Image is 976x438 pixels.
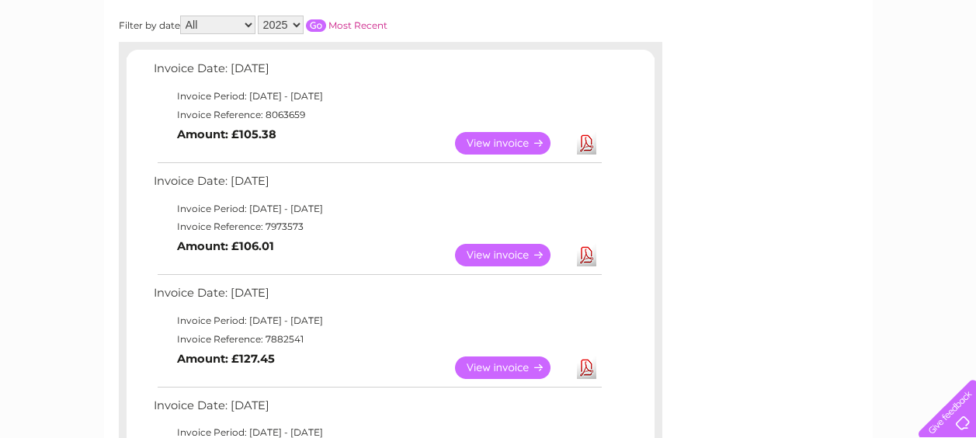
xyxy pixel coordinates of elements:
[150,217,604,236] td: Invoice Reference: 7973573
[150,330,604,349] td: Invoice Reference: 7882541
[742,66,776,78] a: Energy
[150,106,604,124] td: Invoice Reference: 8063659
[873,66,911,78] a: Contact
[925,66,961,78] a: Log out
[150,311,604,330] td: Invoice Period: [DATE] - [DATE]
[455,132,569,155] a: View
[683,8,790,27] a: 0333 014 3131
[577,244,596,266] a: Download
[34,40,113,88] img: logo.png
[119,16,526,34] div: Filter by date
[150,200,604,218] td: Invoice Period: [DATE] - [DATE]
[703,66,732,78] a: Water
[841,66,863,78] a: Blog
[455,356,569,379] a: View
[122,9,856,75] div: Clear Business is a trading name of Verastar Limited (registered in [GEOGRAPHIC_DATA] No. 3667643...
[150,58,604,87] td: Invoice Date: [DATE]
[150,395,604,424] td: Invoice Date: [DATE]
[150,171,604,200] td: Invoice Date: [DATE]
[177,352,275,366] b: Amount: £127.45
[177,239,274,253] b: Amount: £106.01
[785,66,832,78] a: Telecoms
[177,127,276,141] b: Amount: £105.38
[577,132,596,155] a: Download
[328,19,387,31] a: Most Recent
[455,244,569,266] a: View
[577,356,596,379] a: Download
[150,87,604,106] td: Invoice Period: [DATE] - [DATE]
[150,283,604,311] td: Invoice Date: [DATE]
